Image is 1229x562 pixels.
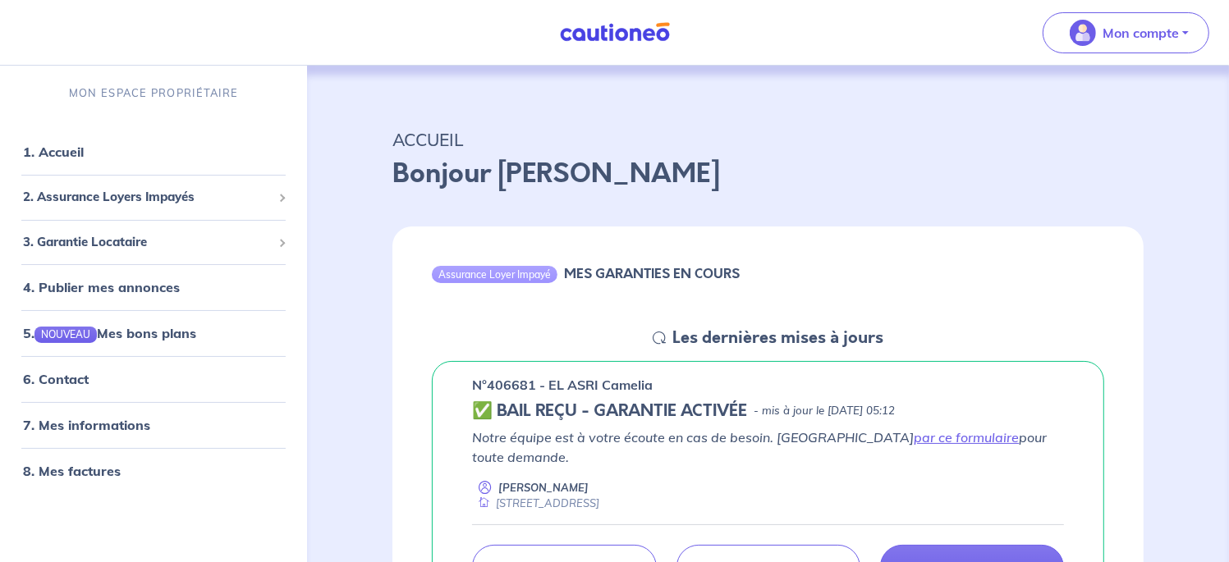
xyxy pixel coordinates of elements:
[914,429,1019,445] a: par ce formulaire
[23,325,196,341] a: 5.NOUVEAUMes bons plans
[1043,12,1209,53] button: illu_account_valid_menu.svgMon compte
[472,375,653,395] p: n°406681 - EL ASRI Camelia
[754,403,895,419] p: - mis à jour le [DATE] 05:12
[7,135,300,168] div: 1. Accueil
[1070,20,1096,46] img: illu_account_valid_menu.svg
[23,233,272,252] span: 3. Garantie Locataire
[392,125,1144,154] p: ACCUEIL
[23,279,180,295] a: 4. Publier mes annonces
[564,266,740,281] h6: MES GARANTIES EN COURS
[498,480,589,496] p: [PERSON_NAME]
[1103,23,1179,43] p: Mon compte
[23,188,272,207] span: 2. Assurance Loyers Impayés
[392,154,1144,194] p: Bonjour [PERSON_NAME]
[23,463,121,479] a: 8. Mes factures
[432,266,557,282] div: Assurance Loyer Impayé
[69,85,238,101] p: MON ESPACE PROPRIÉTAIRE
[7,181,300,213] div: 2. Assurance Loyers Impayés
[472,427,1064,467] p: Notre équipe est à votre écoute en cas de besoin. [GEOGRAPHIC_DATA] pour toute demande.
[672,328,883,348] h5: Les dernières mises à jours
[472,401,747,421] h5: ✅ BAIL REÇU - GARANTIE ACTIVÉE
[7,455,300,487] div: 8. Mes factures
[553,22,676,43] img: Cautioneo
[23,144,84,160] a: 1. Accueil
[472,496,599,511] div: [STREET_ADDRESS]
[23,417,150,433] a: 7. Mes informations
[7,317,300,350] div: 5.NOUVEAUMes bons plans
[7,271,300,304] div: 4. Publier mes annonces
[7,226,300,258] div: 3. Garantie Locataire
[472,401,1064,421] div: state: CONTRACT-VALIDATED, Context: ,MAYBE-CERTIFICATE,,LESSOR-DOCUMENTS,IS-ODEALIM
[7,409,300,441] div: 7. Mes informations
[7,363,300,395] div: 6. Contact
[23,371,89,387] a: 6. Contact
